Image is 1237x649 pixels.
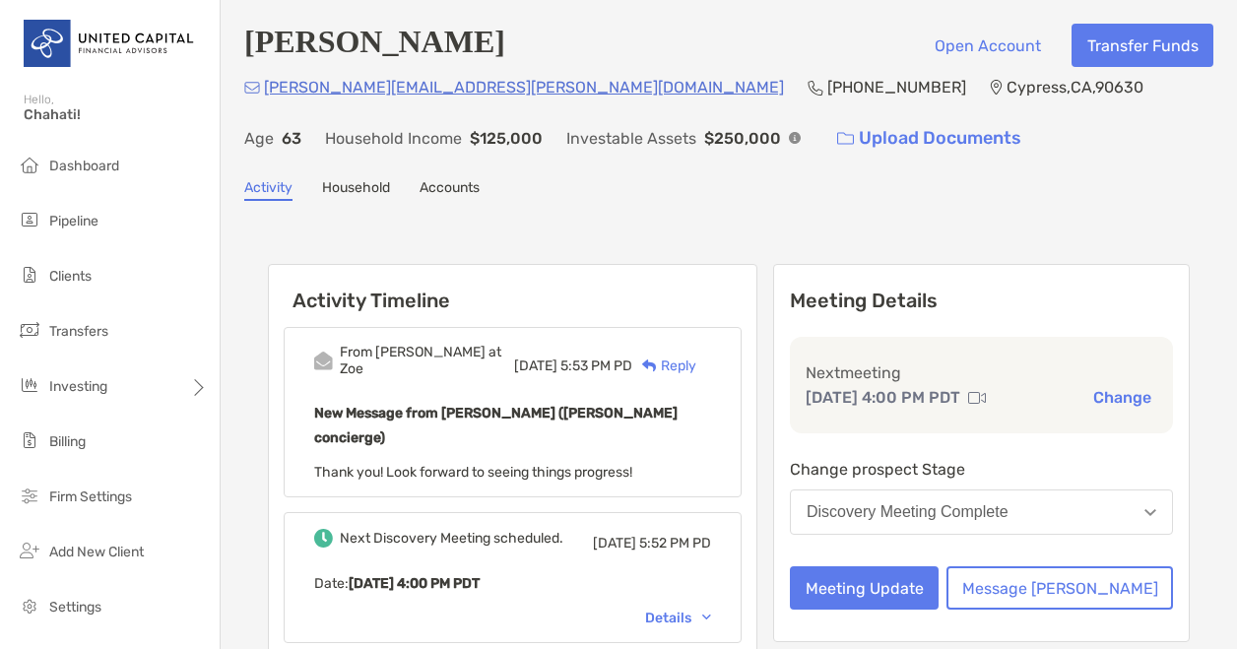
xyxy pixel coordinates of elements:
span: [DATE] [514,357,557,374]
span: Chahati! [24,106,208,123]
b: New Message from [PERSON_NAME] ([PERSON_NAME] concierge) [314,405,678,446]
span: Billing [49,433,86,450]
span: Investing [49,378,107,395]
p: Household Income [325,126,462,151]
p: Age [244,126,274,151]
button: Message [PERSON_NAME] [946,566,1173,610]
img: settings icon [18,594,41,617]
a: Upload Documents [824,117,1034,160]
span: Add New Client [49,544,144,560]
div: Details [645,610,711,626]
img: button icon [837,132,854,146]
img: Email Icon [244,82,260,94]
button: Change [1087,387,1157,408]
p: $125,000 [470,126,543,151]
img: United Capital Logo [24,8,196,79]
p: Change prospect Stage [790,457,1173,482]
img: dashboard icon [18,153,41,176]
div: Next Discovery Meeting scheduled. [340,530,563,547]
img: billing icon [18,428,41,452]
p: Meeting Details [790,289,1173,313]
div: Discovery Meeting Complete [807,503,1009,521]
img: add_new_client icon [18,539,41,562]
p: Next meeting [806,360,1157,385]
p: [PERSON_NAME][EMAIL_ADDRESS][PERSON_NAME][DOMAIN_NAME] [264,75,784,99]
span: Transfers [49,323,108,340]
img: Reply icon [642,359,657,372]
a: Activity [244,179,293,201]
img: investing icon [18,373,41,397]
span: Thank you! Look forward to seeing things progress! [314,464,632,481]
p: Date : [314,571,711,596]
h4: [PERSON_NAME] [244,24,505,67]
img: clients icon [18,263,41,287]
span: 5:53 PM PD [560,357,632,374]
img: firm-settings icon [18,484,41,507]
p: [DATE] 4:00 PM PDT [806,385,960,410]
p: [PHONE_NUMBER] [827,75,966,99]
span: Firm Settings [49,488,132,505]
span: 5:52 PM PD [639,535,711,552]
div: Reply [632,356,696,376]
p: Cypress , CA , 90630 [1007,75,1143,99]
button: Meeting Update [790,566,939,610]
span: Clients [49,268,92,285]
img: Event icon [314,352,333,370]
a: Accounts [420,179,480,201]
p: 63 [282,126,301,151]
a: Household [322,179,390,201]
div: From [PERSON_NAME] at Zoe [340,344,514,377]
button: Transfer Funds [1072,24,1213,67]
span: [DATE] [593,535,636,552]
img: Phone Icon [808,80,823,96]
button: Open Account [919,24,1056,67]
img: Event icon [314,529,333,548]
img: Chevron icon [702,615,711,620]
p: Investable Assets [566,126,696,151]
button: Discovery Meeting Complete [790,489,1173,535]
h6: Activity Timeline [269,265,756,312]
img: Info Icon [789,132,801,144]
img: communication type [968,390,986,406]
img: transfers icon [18,318,41,342]
img: Location Icon [990,80,1003,96]
p: $250,000 [704,126,781,151]
span: Settings [49,599,101,616]
b: [DATE] 4:00 PM PDT [349,575,480,592]
span: Pipeline [49,213,98,229]
img: pipeline icon [18,208,41,231]
span: Dashboard [49,158,119,174]
img: Open dropdown arrow [1144,509,1156,516]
